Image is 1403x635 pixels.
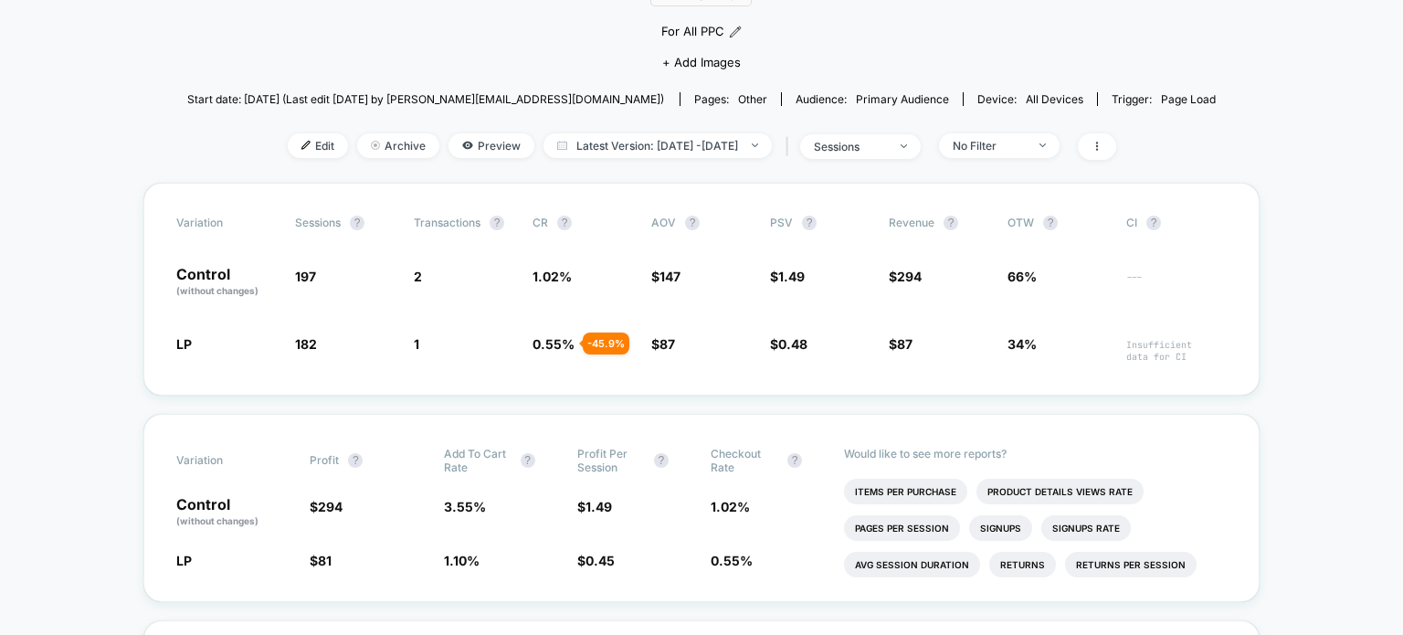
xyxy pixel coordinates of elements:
span: Checkout Rate [711,447,778,474]
span: all devices [1026,92,1083,106]
div: sessions [814,140,887,153]
span: other [738,92,767,106]
li: Returns [989,552,1056,577]
span: 2 [414,269,422,284]
p: Would like to see more reports? [844,447,1227,460]
button: ? [1146,216,1161,230]
p: Control [176,267,277,298]
button: ? [348,453,363,468]
span: Device: [963,92,1097,106]
span: $ [651,269,680,284]
span: 34% [1007,336,1037,352]
span: 0.55 % [533,336,575,352]
span: LP [176,553,192,568]
span: 182 [295,336,317,352]
span: PSV [770,216,793,229]
button: ? [685,216,700,230]
span: Insufficient data for CI [1126,339,1227,363]
span: 147 [659,269,680,284]
span: 294 [897,269,922,284]
img: end [752,143,758,147]
div: No Filter [953,139,1026,153]
span: 1.10 % [444,553,480,568]
div: Pages: [694,92,767,106]
span: Sessions [295,216,341,229]
span: $ [651,336,675,352]
button: ? [944,216,958,230]
span: $ [889,336,912,352]
span: LP [176,336,192,352]
span: CI [1126,216,1227,230]
span: $ [577,553,615,568]
span: Preview [448,133,534,158]
span: 66% [1007,269,1037,284]
img: end [371,141,380,150]
li: Signups Rate [1041,515,1131,541]
span: AOV [651,216,676,229]
span: Add To Cart Rate [444,447,512,474]
span: 87 [897,336,912,352]
span: 0.45 [585,553,615,568]
img: end [1039,143,1046,147]
span: Transactions [414,216,480,229]
p: Control [176,497,291,528]
span: OTW [1007,216,1108,230]
button: ? [787,453,802,468]
span: 81 [318,553,332,568]
button: ? [350,216,364,230]
span: Revenue [889,216,934,229]
img: edit [301,141,311,150]
span: Latest Version: [DATE] - [DATE] [543,133,772,158]
button: ? [802,216,817,230]
div: Trigger: [1112,92,1216,106]
li: Items Per Purchase [844,479,967,504]
li: Returns Per Session [1065,552,1197,577]
span: | [781,133,800,160]
button: ? [1043,216,1058,230]
span: Archive [357,133,439,158]
img: calendar [557,141,567,150]
span: 1 [414,336,419,352]
div: Audience: [796,92,949,106]
span: Primary Audience [856,92,949,106]
div: - 45.9 % [583,333,629,355]
span: $ [577,499,612,514]
li: Signups [969,515,1032,541]
span: Start date: [DATE] (Last edit [DATE] by [PERSON_NAME][EMAIL_ADDRESS][DOMAIN_NAME]) [187,92,664,106]
span: $ [310,499,343,514]
button: ? [557,216,572,230]
span: 1.49 [778,269,805,284]
button: ? [490,216,504,230]
span: Page Load [1161,92,1216,106]
span: 87 [659,336,675,352]
span: 294 [318,499,343,514]
span: Variation [176,216,277,230]
span: $ [889,269,922,284]
img: end [901,144,907,148]
button: ? [654,453,669,468]
span: (without changes) [176,515,258,526]
span: --- [1126,271,1227,298]
li: Avg Session Duration [844,552,980,577]
span: $ [770,336,807,352]
li: Product Details Views Rate [976,479,1144,504]
span: Variation [176,447,277,474]
span: 1.02 % [711,499,750,514]
span: 0.48 [778,336,807,352]
span: + Add Images [662,55,741,69]
span: (without changes) [176,285,258,296]
span: 1.02 % [533,269,572,284]
span: $ [770,269,805,284]
span: Profit [310,453,339,467]
span: Profit Per Session [577,447,645,474]
span: CR [533,216,548,229]
span: For All PPC [661,23,724,41]
button: ? [521,453,535,468]
li: Pages Per Session [844,515,960,541]
span: $ [310,553,332,568]
span: 197 [295,269,316,284]
span: Edit [288,133,348,158]
span: 1.49 [585,499,612,514]
span: 3.55 % [444,499,486,514]
span: 0.55 % [711,553,753,568]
